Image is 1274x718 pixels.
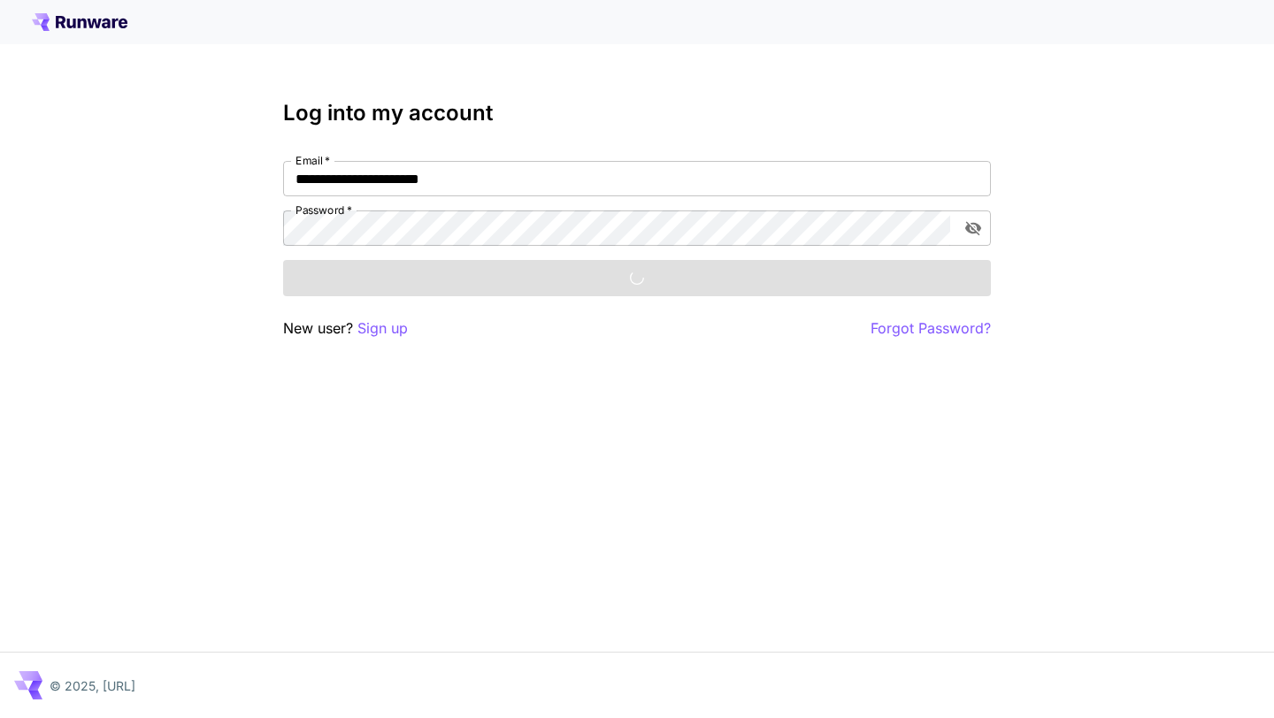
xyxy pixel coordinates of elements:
[295,153,330,168] label: Email
[295,202,352,218] label: Password
[50,676,135,695] p: © 2025, [URL]
[871,317,991,340] button: Forgot Password?
[283,101,991,126] h3: Log into my account
[283,317,408,340] p: New user?
[957,212,989,244] button: toggle password visibility
[357,317,408,340] button: Sign up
